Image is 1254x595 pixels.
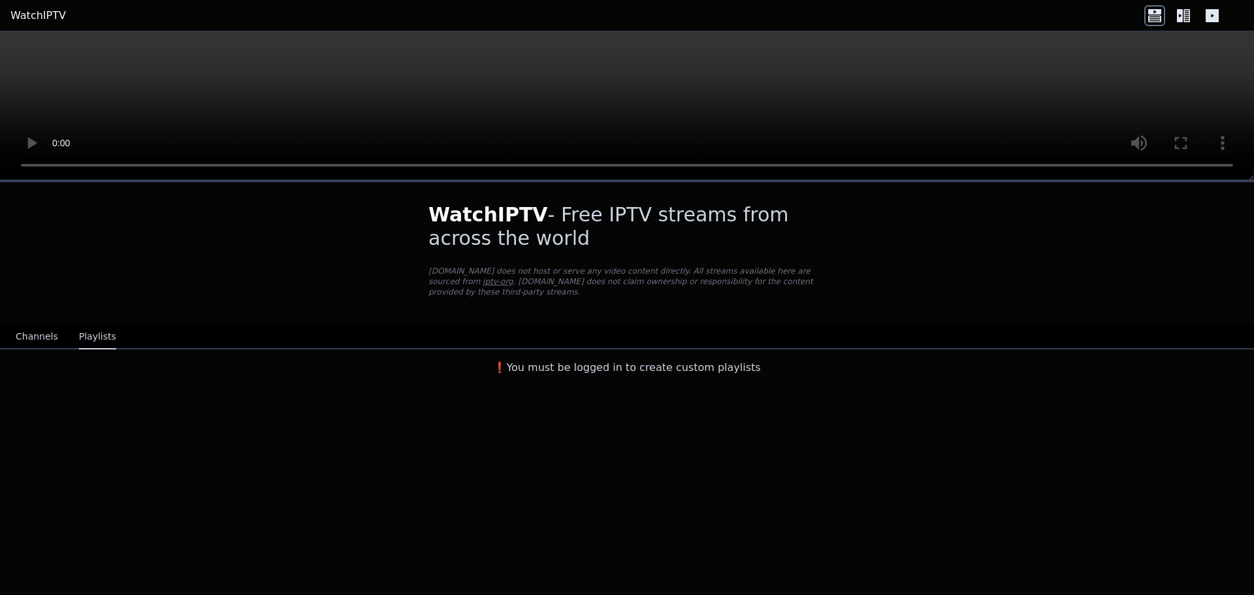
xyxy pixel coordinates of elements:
[428,266,826,297] p: [DOMAIN_NAME] does not host or serve any video content directly. All streams available here are s...
[16,325,58,349] button: Channels
[428,203,548,226] span: WatchIPTV
[483,277,513,286] a: iptv-org
[79,325,116,349] button: Playlists
[10,8,66,24] a: WatchIPTV
[428,203,826,250] h1: - Free IPTV streams from across the world
[408,360,846,376] h3: ❗️You must be logged in to create custom playlists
